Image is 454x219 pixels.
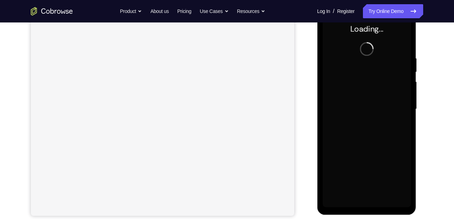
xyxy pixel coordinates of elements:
[120,4,142,18] button: Product
[337,4,355,18] a: Register
[333,7,334,15] span: /
[150,4,168,18] a: About us
[363,4,423,18] a: Try Online Demo
[237,4,266,18] button: Resources
[31,7,73,15] a: Go to the home page
[317,4,330,18] a: Log In
[200,4,228,18] button: Use Cases
[177,4,191,18] a: Pricing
